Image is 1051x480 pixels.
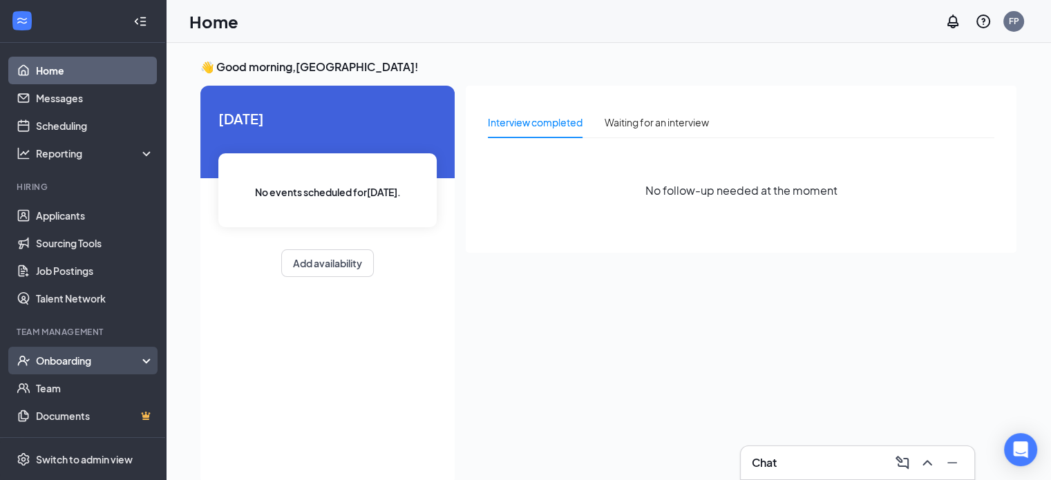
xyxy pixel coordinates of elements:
[255,184,401,200] span: No events scheduled for [DATE] .
[36,452,133,466] div: Switch to admin view
[752,455,777,470] h3: Chat
[17,452,30,466] svg: Settings
[15,14,29,28] svg: WorkstreamLogo
[17,354,30,367] svg: UserCheck
[36,430,154,457] a: SurveysCrown
[919,454,936,471] svg: ChevronUp
[36,57,154,84] a: Home
[17,181,151,193] div: Hiring
[1009,15,1019,27] div: FP
[36,84,154,112] a: Messages
[891,452,913,474] button: ComposeMessage
[189,10,238,33] h1: Home
[36,229,154,257] a: Sourcing Tools
[17,146,30,160] svg: Analysis
[36,146,155,160] div: Reporting
[36,202,154,229] a: Applicants
[36,257,154,285] a: Job Postings
[36,285,154,312] a: Talent Network
[975,13,992,30] svg: QuestionInfo
[218,108,437,129] span: [DATE]
[941,452,963,474] button: Minimize
[916,452,938,474] button: ChevronUp
[894,454,911,471] svg: ComposeMessage
[944,454,960,471] svg: Minimize
[200,59,1016,75] h3: 👋 Good morning, [GEOGRAPHIC_DATA] !
[605,115,709,130] div: Waiting for an interview
[281,249,374,277] button: Add availability
[1004,433,1037,466] div: Open Intercom Messenger
[645,182,837,199] span: No follow-up needed at the moment
[133,15,147,28] svg: Collapse
[36,402,154,430] a: DocumentsCrown
[36,112,154,140] a: Scheduling
[36,354,142,367] div: Onboarding
[488,115,583,130] div: Interview completed
[36,374,154,402] a: Team
[945,13,961,30] svg: Notifications
[17,326,151,338] div: Team Management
